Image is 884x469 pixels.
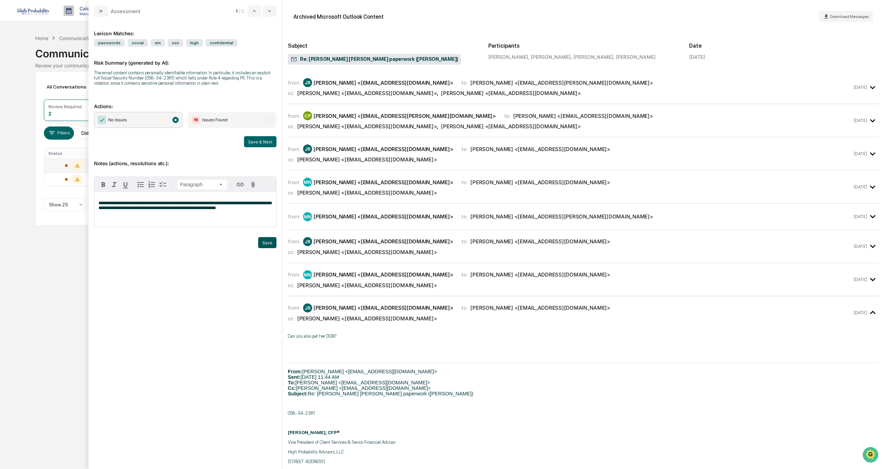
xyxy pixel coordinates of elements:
[288,113,300,119] span: from:
[50,88,56,93] div: 🗄️
[151,39,165,47] span: ein
[14,87,45,94] span: Preclearance
[4,97,46,110] a: 🔎Data Lookup
[504,113,510,119] span: to:
[288,90,294,96] span: cc:
[303,303,312,312] div: JR
[47,84,88,97] a: 🗄️Attestations
[313,238,453,245] div: [PERSON_NAME] <[EMAIL_ADDRESS][DOMAIN_NAME]>
[236,8,237,14] span: 1
[288,304,300,311] span: from:
[461,238,468,245] span: to:
[470,179,610,186] div: [PERSON_NAME] <[EMAIL_ADDRESS][DOMAIN_NAME]>
[98,116,106,124] img: Checkmark
[297,156,437,163] div: [PERSON_NAME] <[EMAIL_ADDRESS][DOMAIN_NAME]>
[168,39,183,47] span: ssn
[470,79,653,86] div: [PERSON_NAME] <[EMAIL_ADDRESS][PERSON_NAME][DOMAIN_NAME]>
[94,22,276,36] div: Lexicon Matches:
[44,126,74,140] button: Filters
[288,238,300,245] span: from:
[288,123,294,130] span: cc:
[297,189,437,196] div: [PERSON_NAME] <[EMAIL_ADDRESS][DOMAIN_NAME]>
[128,39,148,47] span: social
[258,237,276,248] button: Save
[461,271,468,278] span: to:
[297,282,437,289] div: [PERSON_NAME] <[EMAIL_ADDRESS][DOMAIN_NAME]>
[303,178,312,187] div: MN
[854,151,867,156] time: Thursday, September 25, 2025 at 8:30:38 AM
[74,11,109,16] p: Manage Tasks
[288,282,294,289] span: cc:
[35,42,848,60] div: Communications Archive
[470,271,610,278] div: [PERSON_NAME] <[EMAIL_ADDRESS][DOMAIN_NAME]>
[206,39,237,47] span: confidential
[461,146,468,152] span: to:
[117,55,126,63] button: Start new chat
[35,35,48,41] div: Home
[288,334,878,339] p: Can you also get her DOB?
[461,213,468,220] span: to:
[69,117,84,122] span: Pylon
[288,213,300,220] span: from:
[488,54,678,60] div: [PERSON_NAME], [PERSON_NAME], [PERSON_NAME], [PERSON_NAME]
[288,411,878,416] p: 058-34-2361
[854,310,867,315] time: Thursday, September 25, 2025 at 12:39:31 PM
[297,123,439,130] span: ,
[288,146,300,152] span: from:
[303,111,312,120] div: CP
[288,391,308,396] b: Subject:
[303,212,312,221] div: MN
[854,244,867,249] time: Thursday, September 25, 2025 at 8:40:07 AM
[303,270,312,279] div: MN
[297,90,437,96] div: [PERSON_NAME] <[EMAIL_ADDRESS][DOMAIN_NAME]>
[120,179,131,190] button: Underline
[239,8,246,14] span: / 2
[297,123,437,130] div: [PERSON_NAME] <[EMAIL_ADDRESS][DOMAIN_NAME]>
[186,39,203,47] span: high
[288,156,294,163] span: cc:
[288,179,300,186] span: from:
[288,369,302,374] span: From:
[288,380,295,385] b: To:
[49,117,84,122] a: Powered byPylon
[48,104,82,109] div: Review Required
[288,369,473,396] span: [PERSON_NAME] <[EMAIL_ADDRESS][DOMAIN_NAME]> [DATE] 11:44 AM [PERSON_NAME] <[EMAIL_ADDRESS][DOMAI...
[288,315,294,322] span: cc:
[441,123,581,130] div: [PERSON_NAME] <[EMAIL_ADDRESS][DOMAIN_NAME]>
[177,180,227,189] button: Block type
[293,13,384,20] div: Archived Microsoft Outlook Content
[57,87,86,94] span: Attestations
[17,7,50,14] img: logo
[288,79,300,86] span: from:
[109,179,120,190] button: Italic
[303,78,312,87] div: JR
[297,315,437,322] div: [PERSON_NAME] <[EMAIL_ADDRESS][DOMAIN_NAME]>
[7,53,19,65] img: 1746055101610-c473b297-6a78-478c-a979-82029cc54cd1
[291,56,458,63] span: Re: [PERSON_NAME] [PERSON_NAME] paperwork ([PERSON_NAME])
[288,430,340,435] b: [PERSON_NAME], CFP®
[470,213,653,220] div: [PERSON_NAME] <[EMAIL_ADDRESS][PERSON_NAME][DOMAIN_NAME]>
[461,179,468,186] span: to:
[59,35,115,41] div: Communications Archive
[830,14,869,19] span: Download Messages
[288,271,300,278] span: from:
[470,238,610,245] div: [PERSON_NAME] <[EMAIL_ADDRESS][DOMAIN_NAME]>
[313,179,453,186] div: [PERSON_NAME] <[EMAIL_ADDRESS][DOMAIN_NAME]>
[313,304,453,311] div: [PERSON_NAME] <[EMAIL_ADDRESS][DOMAIN_NAME]>
[77,126,133,140] button: Date:[DATE] - [DATE]
[288,43,477,49] h2: Subject
[862,446,881,465] iframe: Open customer support
[854,277,867,282] time: Thursday, September 25, 2025 at 8:43:55 AM
[297,249,437,255] div: [PERSON_NAME] <[EMAIL_ADDRESS][DOMAIN_NAME]>
[94,95,276,109] p: Actions:
[303,237,312,246] div: JR
[854,214,867,219] time: Thursday, September 25, 2025 at 8:37:21 AM
[689,43,878,49] h2: Date
[74,6,109,11] p: Calendar
[470,304,610,311] div: [PERSON_NAME] <[EMAIL_ADDRESS][DOMAIN_NAME]>
[202,116,227,123] span: Issues Found
[247,180,259,189] button: Attach files
[7,15,126,26] p: How can we help?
